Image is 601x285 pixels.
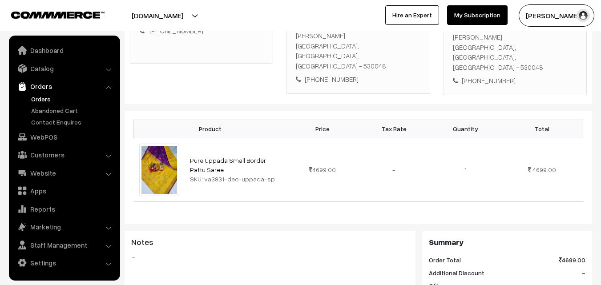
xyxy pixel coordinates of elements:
div: [PHONE_NUMBER] [296,74,420,84]
a: Website [11,165,117,181]
th: Total [501,120,583,138]
img: uppada-saree-va3831-dec.jpeg [139,144,180,196]
span: Order Total [429,255,461,265]
span: 1 [464,166,467,173]
img: COMMMERCE [11,12,105,18]
blockquote: - [131,251,409,262]
span: 4699.00 [309,166,336,173]
span: 4699.00 [559,255,585,265]
a: My Subscription [447,5,508,25]
div: [PHONE_NUMBER] [453,76,577,86]
a: COMMMERCE [11,9,89,20]
span: - [582,268,585,277]
div: Flat no. [STREET_ADDRESS][PERSON_NAME] [GEOGRAPHIC_DATA], [GEOGRAPHIC_DATA], [GEOGRAPHIC_DATA] - ... [453,22,577,72]
a: Abandoned Cart [29,106,117,115]
th: Price [287,120,359,138]
a: Marketing [11,219,117,235]
a: Hire an Expert [385,5,439,25]
th: Tax Rate [358,120,430,138]
th: Quantity [430,120,501,138]
a: Contact Enquires [29,117,117,127]
a: WebPOS [11,129,117,145]
a: Orders [29,94,117,104]
a: Dashboard [11,42,117,58]
td: - [358,138,430,201]
div: SKU: va3831-dec-uppada-sp [190,174,282,184]
a: Catalog [11,60,117,76]
a: Orders [11,78,117,94]
span: Additional Discount [429,268,484,277]
a: Staff Management [11,237,117,253]
a: Settings [11,255,117,271]
button: [DOMAIN_NAME] [101,4,214,27]
img: user [577,9,590,22]
a: Pure Uppada Small Border Pattu Saree [190,157,266,173]
h3: Summary [429,237,585,247]
span: 4699.00 [532,166,556,173]
a: Customers [11,147,117,163]
a: Apps [11,183,117,199]
h3: Notes [131,237,409,247]
button: [PERSON_NAME] [519,4,594,27]
a: Reports [11,201,117,217]
th: Product [134,120,287,138]
div: Flat no. [STREET_ADDRESS][PERSON_NAME] [GEOGRAPHIC_DATA], [GEOGRAPHIC_DATA], [GEOGRAPHIC_DATA] - ... [296,21,420,71]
